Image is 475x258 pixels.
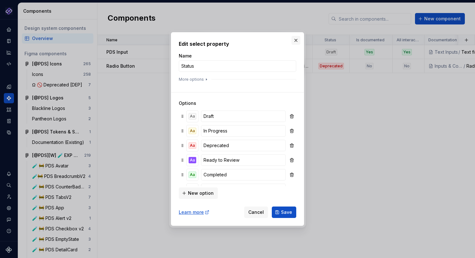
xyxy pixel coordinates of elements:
[248,209,264,215] span: Cancel
[187,184,198,195] button: Aa
[179,100,296,106] h3: Options
[189,128,196,134] div: Aa
[272,207,296,218] button: Save
[244,207,268,218] button: Cancel
[188,190,214,196] span: New option
[187,111,198,122] button: Aa
[179,187,218,199] button: New option
[189,186,196,193] div: Aa
[187,154,198,166] button: Aa
[179,53,192,59] label: Name
[179,209,210,215] a: Learn more
[187,140,198,151] button: Aa
[189,172,196,178] div: Aa
[189,142,196,149] div: Aa
[189,157,196,163] div: Aa
[179,40,296,48] h2: Edit select property
[187,169,198,180] button: Aa
[187,125,198,137] button: Aa
[189,113,196,119] div: Aa
[281,209,292,215] span: Save
[179,77,209,82] button: More options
